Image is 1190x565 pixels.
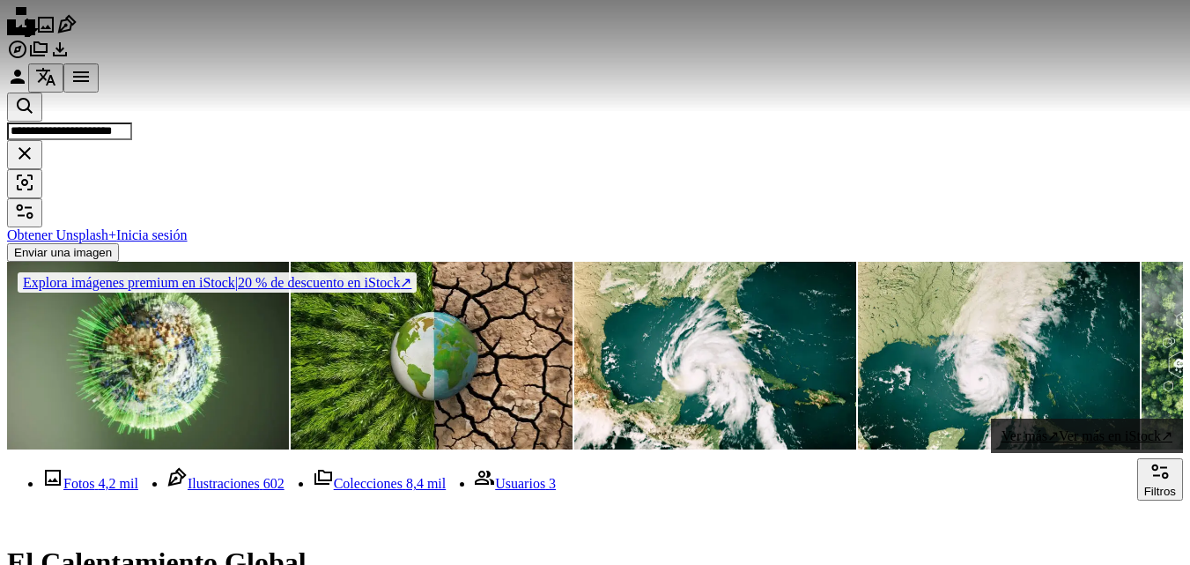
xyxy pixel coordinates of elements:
[1137,458,1183,501] button: Filtros
[7,93,42,122] button: Buscar en Unsplash
[35,23,56,38] a: Fotos
[56,23,78,38] a: Ilustraciones
[291,262,573,450] img: Una imagen conceptual del Cambio Climático
[63,63,99,93] button: Menú
[7,243,119,262] button: Enviar una imagen
[406,476,446,491] span: 8,4 mil
[42,476,138,491] a: Fotos 4,2 mil
[7,140,42,169] button: Borrar
[23,275,238,290] span: Explora imágenes premium en iStock |
[7,262,427,303] a: Explora imágenes premium en iStock|20 % de descuento en iStock↗
[49,48,70,63] a: Historial de descargas
[116,227,187,242] a: Inicia sesión
[549,476,556,491] span: 3
[7,23,35,38] a: Inicio — Unsplash
[991,419,1183,453] a: Ver más↗Ver más en iStock↗
[7,93,1183,198] form: Encuentra imágenes en todo el sitio
[99,476,138,491] span: 4,2 mil
[166,476,285,491] a: Ilustraciones 602
[313,476,447,491] a: Colecciones 8,4 mil
[7,75,28,90] a: Iniciar sesión / Registrarse
[7,227,116,242] a: Obtener Unsplash+
[1002,428,1059,443] span: Ver más ↗
[7,198,42,227] button: Filtros
[1059,428,1172,443] span: Ver más en iStock ↗
[474,476,556,491] a: Usuarios 3
[18,272,417,293] div: 20 % de descuento en iStock ↗
[28,48,49,63] a: Colecciones
[7,48,28,63] a: Explorar
[858,262,1140,450] img: Huracán Helene 2024 Mapa de nubes Golfo de México Render 3D Color
[7,262,289,450] img: Datos sostenibles procedentes de la Tierra
[574,262,856,450] img: Huracán Helene 2024 Mapa de nubes Mar Caribe Render 3D Color
[263,476,285,491] span: 602
[28,63,63,93] button: Idioma
[7,169,42,198] button: Búsqueda visual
